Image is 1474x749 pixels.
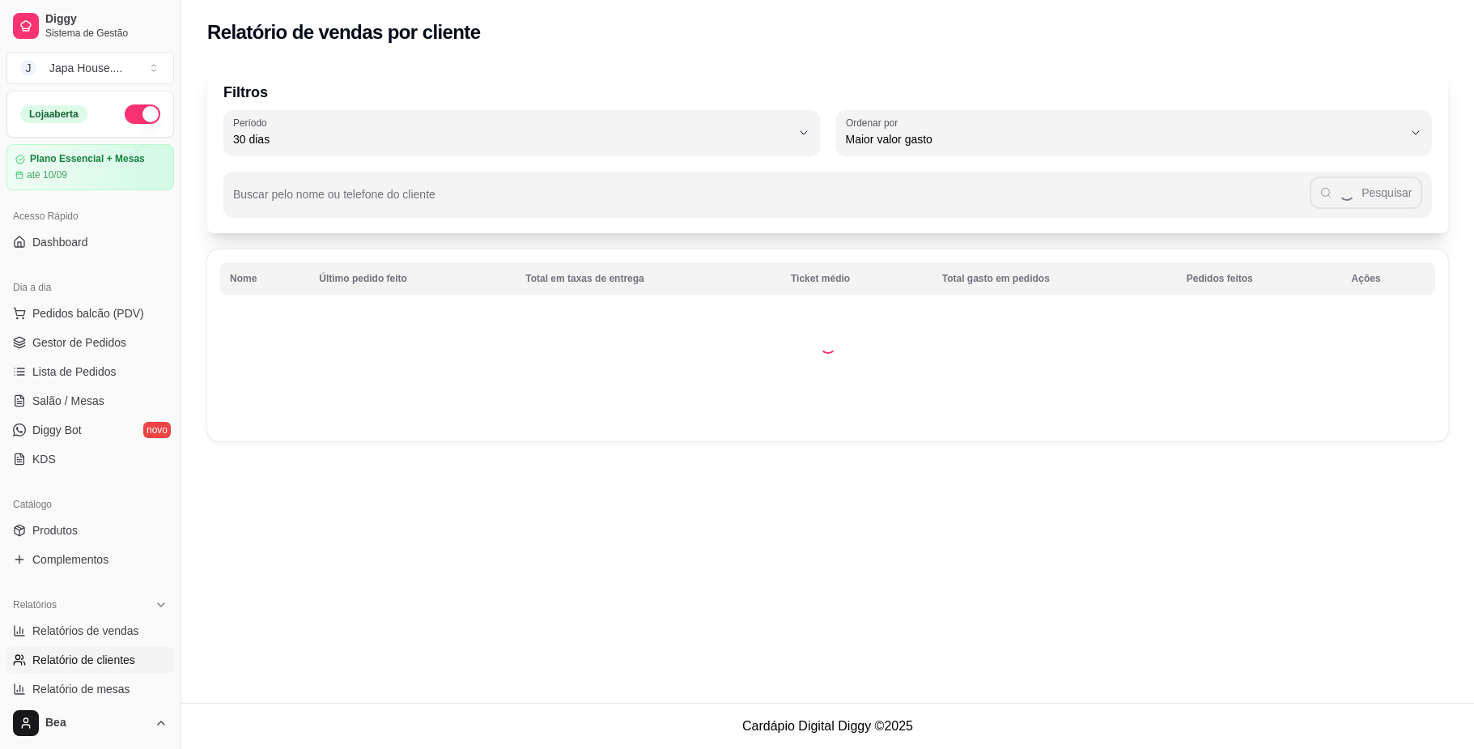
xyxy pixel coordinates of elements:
[6,6,174,45] a: DiggySistema de Gestão
[6,618,174,644] a: Relatórios de vendas
[27,168,67,181] article: até 10/09
[846,131,1404,147] span: Maior valor gasto
[233,193,1310,209] input: Buscar pelo nome ou telefone do cliente
[45,716,148,730] span: Bea
[6,203,174,229] div: Acesso Rápido
[32,652,135,668] span: Relatório de clientes
[6,144,174,190] a: Plano Essencial + Mesasaté 10/09
[125,104,160,124] button: Alterar Status
[233,116,272,130] label: Período
[6,517,174,543] a: Produtos
[836,110,1433,155] button: Ordenar porMaior valor gasto
[6,229,174,255] a: Dashboard
[6,647,174,673] a: Relatório de clientes
[20,105,87,123] div: Loja aberta
[6,330,174,355] a: Gestor de Pedidos
[233,131,791,147] span: 30 dias
[6,417,174,443] a: Diggy Botnovo
[6,52,174,84] button: Select a team
[6,359,174,385] a: Lista de Pedidos
[32,305,144,321] span: Pedidos balcão (PDV)
[20,60,36,76] span: J
[820,338,836,354] div: Loading
[32,551,108,568] span: Complementos
[6,676,174,702] a: Relatório de mesas
[6,547,174,572] a: Complementos
[223,81,1432,104] p: Filtros
[6,704,174,743] button: Bea
[32,681,130,697] span: Relatório de mesas
[32,522,78,538] span: Produtos
[6,388,174,414] a: Salão / Mesas
[32,234,88,250] span: Dashboard
[6,446,174,472] a: KDS
[32,422,82,438] span: Diggy Bot
[13,598,57,611] span: Relatórios
[30,153,145,165] article: Plano Essencial + Mesas
[32,364,117,380] span: Lista de Pedidos
[32,623,139,639] span: Relatórios de vendas
[6,492,174,517] div: Catálogo
[223,110,820,155] button: Período30 dias
[846,116,903,130] label: Ordenar por
[207,19,481,45] h2: Relatório de vendas por cliente
[49,60,122,76] div: Japa House. ...
[6,300,174,326] button: Pedidos balcão (PDV)
[6,274,174,300] div: Dia a dia
[181,703,1474,749] footer: Cardápio Digital Diggy © 2025
[32,451,56,467] span: KDS
[32,393,104,409] span: Salão / Mesas
[32,334,126,351] span: Gestor de Pedidos
[45,12,168,27] span: Diggy
[45,27,168,40] span: Sistema de Gestão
